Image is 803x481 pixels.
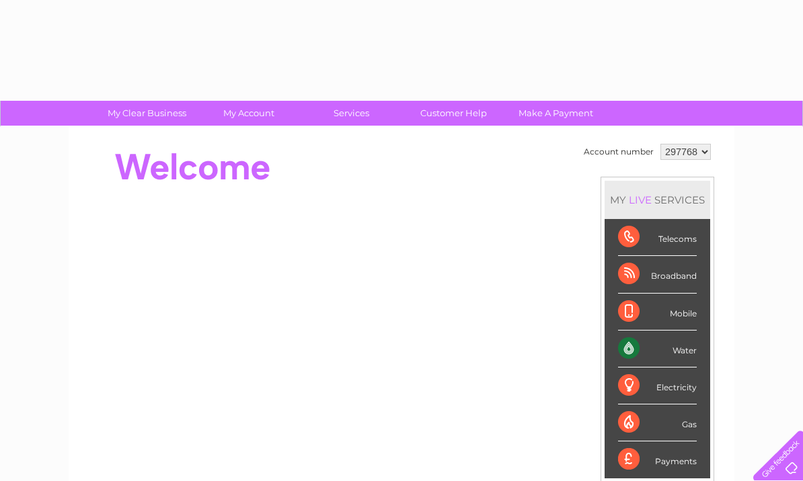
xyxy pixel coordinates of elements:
div: Payments [618,441,697,478]
div: Electricity [618,367,697,404]
a: Make A Payment [500,101,611,126]
div: LIVE [626,193,654,206]
a: My Clear Business [91,101,202,126]
div: Gas [618,404,697,441]
div: Telecoms [618,219,697,256]
div: Broadband [618,256,697,293]
a: Services [296,101,407,126]
div: Water [618,331,697,367]
a: Customer Help [398,101,509,126]
div: Mobile [618,294,697,331]
div: MY SERVICES [605,181,710,219]
a: My Account [194,101,305,126]
td: Account number [580,140,657,163]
